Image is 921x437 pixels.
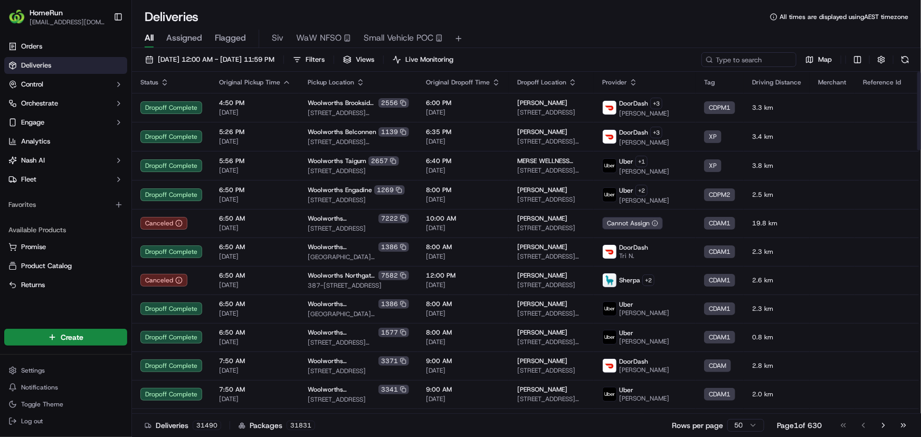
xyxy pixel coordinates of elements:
img: sherpa_logo.png [603,273,616,287]
span: Toggle Theme [21,400,63,408]
span: WaW NFSO [296,32,341,44]
span: [DATE] [219,252,291,261]
span: [DATE] [426,108,500,117]
span: [DATE] 12:00 AM - [DATE] 11:59 PM [158,55,274,64]
span: CDAM1 [709,248,730,256]
button: +3 [650,98,662,109]
span: [PERSON_NAME] [619,167,669,176]
span: 3.3 km [752,103,801,112]
span: [DATE] [219,195,291,204]
span: [STREET_ADDRESS] [517,195,585,204]
span: Notifications [21,383,58,392]
span: [STREET_ADDRESS][PERSON_NAME][PERSON_NAME] [517,309,585,318]
span: [PERSON_NAME] [517,186,567,194]
span: [STREET_ADDRESS][PERSON_NAME][PERSON_NAME] [517,137,585,146]
button: +1 [635,156,648,167]
span: Merchant [818,78,846,87]
button: +2 [642,274,654,286]
span: 6:50 AM [219,214,291,223]
span: CDAM1 [709,305,730,313]
span: [STREET_ADDRESS] [517,224,585,232]
button: Fleet [4,171,127,188]
span: Promise [21,242,46,252]
button: Log out [4,414,127,429]
img: doordash_logo_v2.png [603,359,616,373]
div: 31490 [193,421,221,430]
button: HomeRun [30,7,63,18]
div: Available Products [4,222,127,239]
span: Uber [619,186,633,195]
span: All [145,32,154,44]
span: Woolworths Northgate ([GEOGRAPHIC_DATA]) [308,271,376,280]
a: Orders [4,38,127,55]
span: Uber [619,386,633,394]
button: Refresh [898,52,913,67]
button: [EMAIL_ADDRESS][DOMAIN_NAME] [30,18,105,26]
span: [DATE] [426,224,500,232]
span: 2.0 km [752,390,801,398]
span: Nash AI [21,156,45,165]
span: 4:50 PM [219,99,291,107]
span: DoorDash [619,128,648,137]
span: Create [61,332,83,343]
div: 2556 [378,98,409,108]
img: uber-new-logo.jpeg [603,387,616,401]
span: XP [709,161,717,170]
input: Type to search [701,52,796,67]
span: 6:50 AM [219,271,291,280]
button: Settings [4,363,127,378]
span: 387-[STREET_ADDRESS] [308,281,409,290]
span: CDAM1 [709,219,730,227]
span: Sherpa [619,276,640,284]
span: Pickup Location [308,78,354,87]
button: Canceled [140,274,187,287]
div: Favorites [4,196,127,213]
span: Woolworths [GEOGRAPHIC_DATA] [308,243,376,251]
img: doordash_logo_v2.png [603,101,616,115]
span: CDAM [709,362,726,370]
span: [DATE] [426,137,500,146]
span: Woolworths Taigum [308,157,366,165]
button: Control [4,76,127,93]
span: [DATE] [219,137,291,146]
span: Product Catalog [21,261,72,271]
span: Uber [619,300,633,309]
span: Woolworths [GEOGRAPHIC_DATA] [308,300,376,308]
span: [PERSON_NAME] [619,196,669,205]
span: CDAM1 [709,390,730,398]
span: [DATE] [426,252,500,261]
span: CDPM1 [709,103,730,112]
button: Orchestrate [4,95,127,112]
span: 6:50 AM [219,328,291,337]
span: [DATE] [219,281,291,289]
span: 2.6 km [752,276,801,284]
div: Canceled [140,217,187,230]
span: [PERSON_NAME] [619,309,669,317]
span: [STREET_ADDRESS] [517,281,585,289]
span: 6:50 AM [219,300,291,308]
span: 12:00 PM [426,271,500,280]
div: 3371 [378,356,409,366]
span: Fleet [21,175,36,184]
span: MERSE WELLNESS [US_STATE] PTY LTD [517,157,585,165]
span: Uber [619,157,633,166]
span: CDAM1 [709,276,730,284]
div: 1386 [378,299,409,309]
span: [STREET_ADDRESS] [308,167,409,175]
span: [STREET_ADDRESS] [517,366,585,375]
div: Deliveries [145,420,221,431]
span: 9:00 AM [426,385,500,394]
span: [PERSON_NAME] [619,337,669,346]
div: 3341 [378,385,409,394]
button: Create [4,329,127,346]
p: Rows per page [672,420,723,431]
span: DoorDash [619,243,648,252]
span: 3.4 km [752,132,801,141]
button: Engage [4,114,127,131]
span: 3.8 km [752,161,801,170]
a: Deliveries [4,57,127,74]
span: [STREET_ADDRESS][PERSON_NAME][PERSON_NAME] [517,252,585,261]
span: [DATE] [219,366,291,375]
